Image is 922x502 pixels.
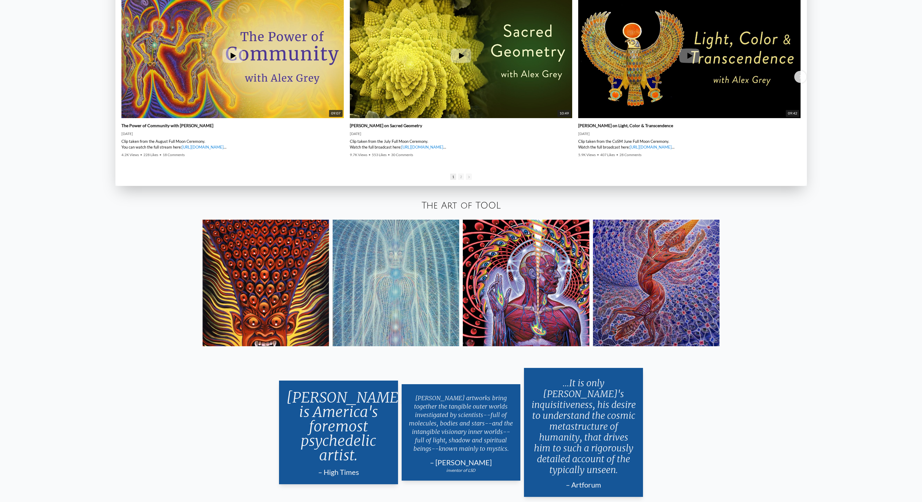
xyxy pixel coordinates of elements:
div: Clip taken from the August Full Moon Ceremony. You can watch the full stream here: | [PERSON_NAME... [121,139,344,149]
div: Clip taken from the July Full Moon Ceremony. Watch the full broadcast here: | [PERSON_NAME] | ► W... [350,139,572,149]
a: [URL][DOMAIN_NAME] [401,145,443,149]
a: The Art of TOOL [422,201,501,211]
p: ...It is only [PERSON_NAME]'s inquisitiveness, his desire to understand the cosmic metastructure ... [531,375,636,478]
div: Clip taken from the CoSM June Full Moon Ceremony. Watch the full broadcast here: | [PERSON_NAME] ... [578,139,801,149]
span: 407 Likes [600,152,615,157]
span: 1 [450,174,456,180]
div: [DATE] [350,131,572,136]
span: 18 Comments [163,152,185,157]
span: 09:07 [329,110,343,117]
div: – High Times [286,467,391,477]
span: 28 Comments [619,152,641,157]
span: 9.7K Views [350,152,367,157]
em: inventor of LSD [446,468,475,473]
span: 228 Likes [143,152,158,157]
p: [PERSON_NAME] artworks bring together the tangible outer worlds investigated by scientists--full ... [409,391,513,455]
a: [PERSON_NAME] on Sacred Geometry [350,123,422,128]
span: 10:49 [557,110,571,117]
span: • [388,152,390,157]
a: [URL][DOMAIN_NAME] [182,145,224,149]
p: [PERSON_NAME] is America's foremost psychedelic artist. [286,388,391,465]
span: 2 [458,174,464,180]
span: • [159,152,162,157]
div: [DATE] [121,131,344,136]
div: [DATE] [578,131,801,136]
div: – Artforum [531,480,636,490]
a: The Power of Community with [PERSON_NAME] [121,123,213,128]
span: 553 Likes [372,152,387,157]
a: [PERSON_NAME] on Light, Color & Transcendence [578,123,673,128]
span: 5.9K Views [578,152,596,157]
span: 30 Comments [391,152,413,157]
span: • [140,152,142,157]
div: – [PERSON_NAME] [409,458,513,467]
span: • [597,152,599,157]
span: 09:42 [786,110,799,117]
span: 4.2K Views [121,152,139,157]
span: • [616,152,618,157]
span: • [368,152,371,157]
a: [URL][DOMAIN_NAME] [630,145,672,149]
